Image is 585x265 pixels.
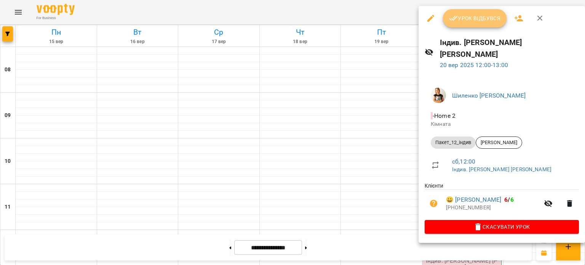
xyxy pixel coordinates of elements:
[440,37,579,61] h6: Індив. [PERSON_NAME] [PERSON_NAME]
[446,195,501,204] a: 😀 [PERSON_NAME]
[452,158,475,165] a: сб , 12:00
[504,196,513,203] b: /
[452,166,551,172] a: Індив. [PERSON_NAME] [PERSON_NAME]
[425,194,443,213] button: Візит ще не сплачено. Додати оплату?
[431,222,573,231] span: Скасувати Урок
[425,182,579,220] ul: Клієнти
[425,220,579,234] button: Скасувати Урок
[443,9,507,27] button: Урок відбувся
[504,196,508,203] span: 6
[452,92,526,99] a: Шиленко [PERSON_NAME]
[476,137,522,149] div: [PERSON_NAME]
[431,120,573,128] p: Кімната
[510,196,514,203] span: 6
[431,112,457,119] span: - Home 2
[431,139,476,146] span: Пакет_12_індив
[476,139,522,146] span: [PERSON_NAME]
[449,14,501,23] span: Урок відбувся
[446,204,539,212] p: [PHONE_NUMBER]
[431,88,446,103] img: 2e4f89398f4c2dde7e67aabe9e64803a.png
[440,61,508,69] a: 20 вер 2025 12:00-13:00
